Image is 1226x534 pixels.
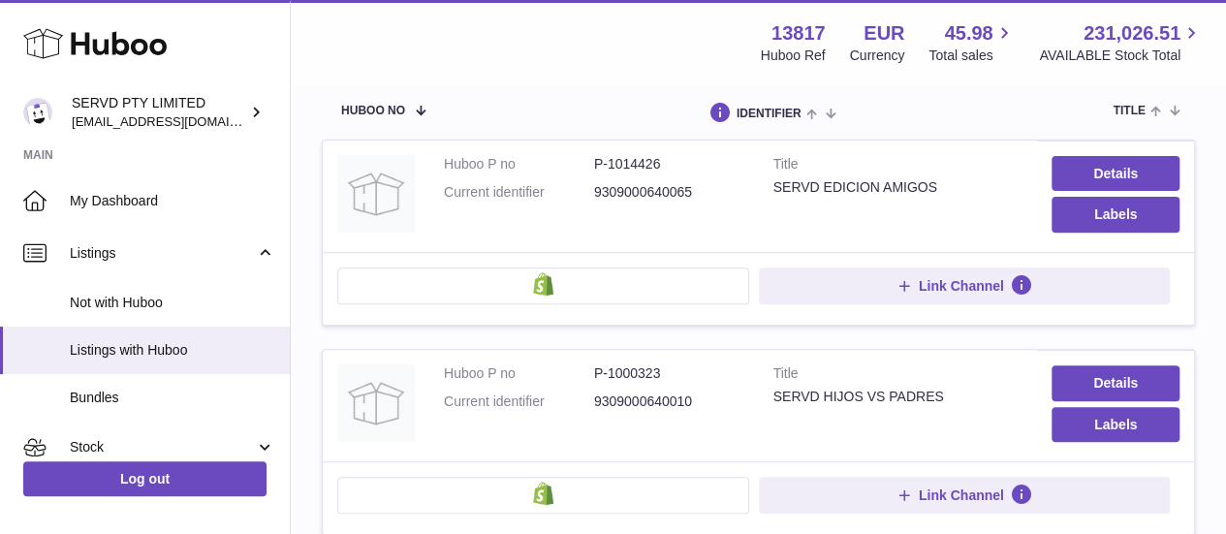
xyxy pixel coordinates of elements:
span: identifier [737,108,802,120]
dd: 9309000640065 [594,183,744,202]
span: AVAILABLE Stock Total [1039,47,1203,65]
div: Huboo Ref [761,47,826,65]
span: Link Channel [919,277,1004,295]
button: Labels [1052,197,1179,232]
span: Not with Huboo [70,294,275,312]
span: My Dashboard [70,192,275,210]
span: Total sales [928,47,1015,65]
span: Listings with Huboo [70,341,275,360]
button: Labels [1052,407,1179,442]
span: 231,026.51 [1084,20,1180,47]
img: shopify-small.png [533,272,553,296]
img: SERVD HIJOS VS PADRES [337,364,415,442]
span: 45.98 [944,20,992,47]
span: [EMAIL_ADDRESS][DOMAIN_NAME] [72,113,285,129]
span: Link Channel [919,487,1004,504]
span: Listings [70,244,255,263]
dd: P-1014426 [594,155,744,173]
a: 231,026.51 AVAILABLE Stock Total [1039,20,1203,65]
div: SERVD PTY LIMITED [72,94,246,131]
dt: Current identifier [444,393,594,411]
dt: Current identifier [444,183,594,202]
img: internalAdmin-13817@internal.huboo.com [23,98,52,127]
dd: 9309000640010 [594,393,744,411]
strong: EUR [864,20,904,47]
img: SERVD EDICION AMIGOS [337,155,415,233]
img: shopify-small.png [533,482,553,505]
div: SERVD EDICION AMIGOS [773,178,1023,197]
a: 45.98 Total sales [928,20,1015,65]
button: Link Channel [759,477,1171,514]
a: Details [1052,365,1179,400]
button: Link Channel [759,267,1171,304]
span: Bundles [70,389,275,407]
strong: 13817 [771,20,826,47]
span: title [1113,105,1145,117]
span: Stock [70,438,255,456]
dt: Huboo P no [444,364,594,383]
div: SERVD HIJOS VS PADRES [773,388,1023,406]
strong: Title [773,155,1023,178]
a: Log out [23,461,267,496]
div: Currency [850,47,905,65]
dd: P-1000323 [594,364,744,383]
strong: Title [773,364,1023,388]
dt: Huboo P no [444,155,594,173]
a: Details [1052,156,1179,191]
span: Huboo no [341,105,405,117]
